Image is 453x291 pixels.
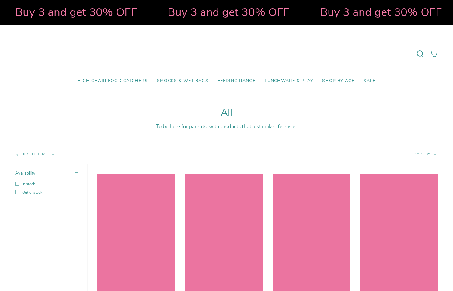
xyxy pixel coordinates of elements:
a: Starting Solids | High Chair Food Catcher & Silicone Feeding Set - Blue [97,174,175,291]
span: Hide Filters [22,153,47,156]
a: Shop by Age [318,74,359,88]
summary: Availability [15,170,78,178]
strong: Buy 3 and get 30% OFF [319,5,441,20]
a: High Chair Food Catchers [73,74,152,88]
a: Lunchware & Play [260,74,318,88]
label: Out of stock [15,190,78,195]
a: Feeding Range [213,74,260,88]
strong: Buy 3 and get 30% OFF [167,5,289,20]
span: Smocks & Wet Bags [157,78,208,84]
label: In stock [15,182,78,186]
span: Feeding Range [218,78,256,84]
a: Smocks & Wet Bags [152,74,213,88]
a: SALE [359,74,380,88]
span: Availability [15,170,35,176]
h1: All [15,107,438,118]
a: High Chair Food Catcher - Hearts [273,174,350,291]
span: Sort by [415,152,430,157]
a: Starting Solids | High Chair Food Catcher & Silicone Feeding Set - Pink [185,174,263,291]
span: Shop by Age [322,78,354,84]
span: Lunchware & Play [265,78,313,84]
a: High Chair Food Catcher - Toucan [360,174,438,291]
a: Mumma’s Little Helpers [174,34,279,74]
span: SALE [364,78,376,84]
span: High Chair Food Catchers [77,78,148,84]
strong: Buy 3 and get 30% OFF [15,5,137,20]
span: To be here for parents, with products that just make life easier [156,123,297,130]
button: Sort by [399,145,453,164]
